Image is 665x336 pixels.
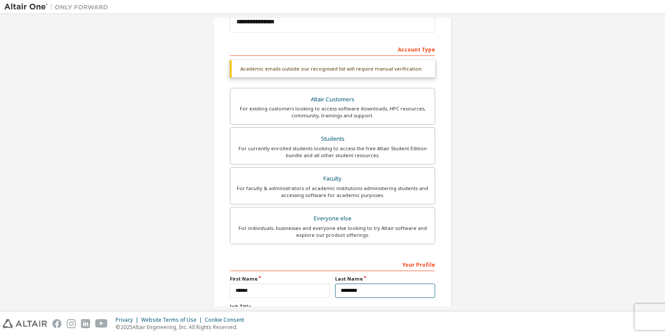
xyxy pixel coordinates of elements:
[236,173,429,185] div: Faculty
[116,323,249,331] p: © 2025 Altair Engineering, Inc. All Rights Reserved.
[236,225,429,239] div: For individuals, businesses and everyone else looking to try Altair software and explore our prod...
[335,275,435,282] label: Last Name
[4,3,113,11] img: Altair One
[236,105,429,119] div: For existing customers looking to access software downloads, HPC resources, community, trainings ...
[67,319,76,328] img: instagram.svg
[236,94,429,106] div: Altair Customers
[95,319,108,328] img: youtube.svg
[81,319,90,328] img: linkedin.svg
[230,257,435,271] div: Your Profile
[141,317,205,323] div: Website Terms of Use
[52,319,61,328] img: facebook.svg
[236,145,429,159] div: For currently enrolled students looking to access the free Altair Student Edition bundle and all ...
[236,213,429,225] div: Everyone else
[230,60,435,78] div: Academic emails outside our recognised list will require manual verification.
[3,319,47,328] img: altair_logo.svg
[230,275,330,282] label: First Name
[116,317,141,323] div: Privacy
[236,133,429,145] div: Students
[236,185,429,199] div: For faculty & administrators of academic institutions administering students and accessing softwa...
[205,317,249,323] div: Cookie Consent
[230,303,435,310] label: Job Title
[230,42,435,56] div: Account Type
